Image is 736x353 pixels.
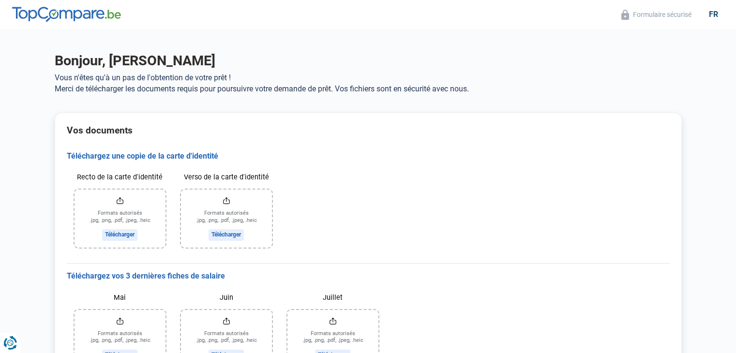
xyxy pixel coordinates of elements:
[618,9,694,20] button: Formulaire sécurisé
[703,10,724,19] div: fr
[67,151,670,162] h3: Téléchargez une copie de la carte d'identité
[55,52,682,69] h1: Bonjour, [PERSON_NAME]
[181,169,272,186] label: Verso de la carte d'identité
[287,289,378,306] label: Juillet
[55,84,682,93] p: Merci de télécharger les documents requis pour poursuivre votre demande de prêt. Vos fichiers son...
[75,169,165,186] label: Recto de la carte d'identité
[12,7,121,22] img: TopCompare.be
[75,289,165,306] label: Mai
[67,125,670,136] h2: Vos documents
[181,289,272,306] label: Juin
[67,271,670,281] h3: Téléchargez vos 3 dernières fiches de salaire
[55,73,682,82] p: Vous n'êtes qu'à un pas de l'obtention de votre prêt !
